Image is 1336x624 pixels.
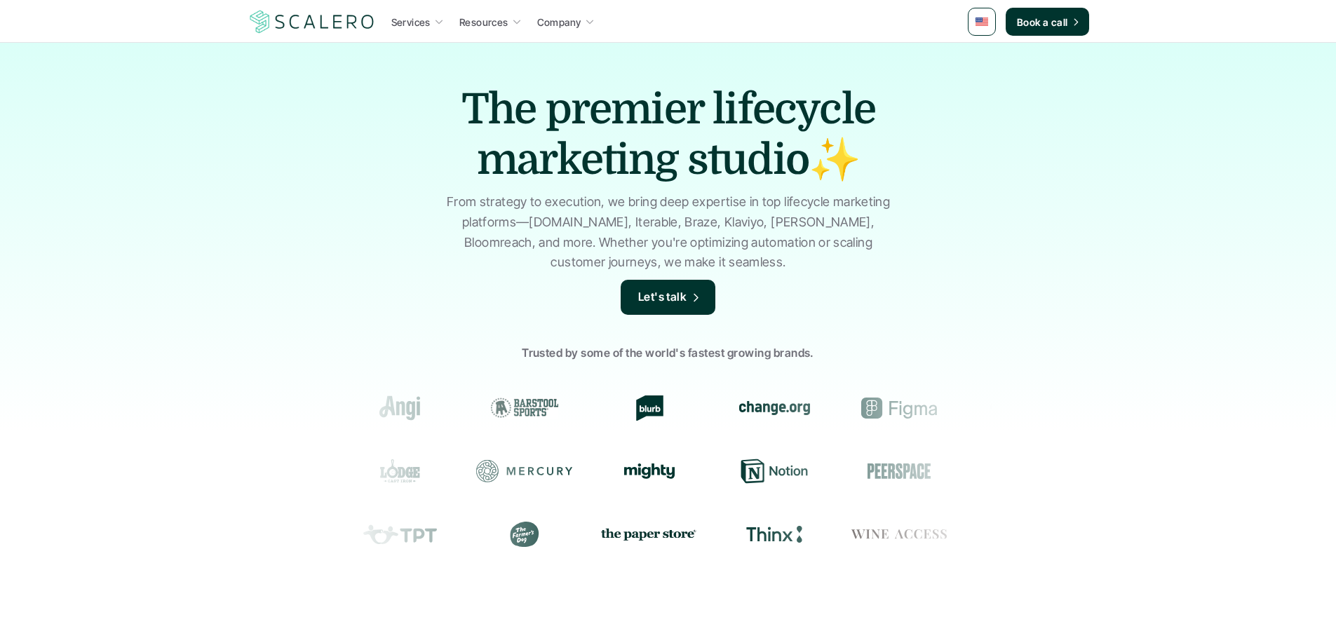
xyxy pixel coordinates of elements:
div: Lodge Cast Iron [351,459,448,484]
a: Book a call [1006,8,1089,36]
a: Let's talk [621,280,716,315]
div: Notion [726,459,823,484]
a: Scalero company logo [248,9,377,34]
div: Teachers Pay Teachers [351,522,448,547]
p: Book a call [1017,15,1068,29]
img: Groome [990,400,1058,416]
div: Angi [351,395,448,421]
p: Company [537,15,581,29]
div: Mercury [476,459,573,484]
div: Blurb [601,395,698,421]
img: Scalero company logo [248,8,377,35]
div: Figma [851,395,947,421]
div: Prose [976,522,1072,547]
p: Services [391,15,431,29]
div: change.org [726,395,823,421]
div: Barstool [476,395,573,421]
p: From strategy to execution, we bring deep expertise in top lifecycle marketing platforms—[DOMAIN_... [440,192,896,273]
img: the paper store [601,525,698,543]
h1: The premier lifecycle marketing studio✨ [423,84,914,185]
p: Resources [459,15,508,29]
div: Peerspace [851,459,947,484]
div: Thinx [726,522,823,547]
div: Wine Access [851,522,947,547]
div: The Farmer's Dog [476,522,573,547]
div: Resy [976,459,1072,484]
p: Let's talk [638,288,687,306]
div: Mighty Networks [601,463,698,479]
